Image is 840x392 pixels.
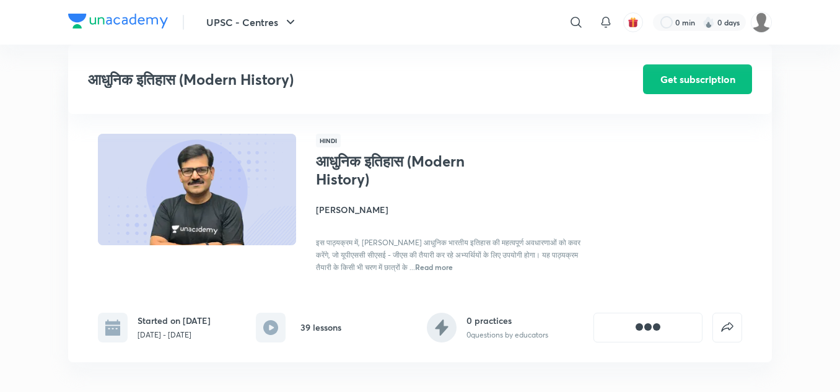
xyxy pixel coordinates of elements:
img: streak [702,16,715,28]
button: false [712,313,742,342]
span: Hindi [316,134,341,147]
h4: [PERSON_NAME] [316,203,593,216]
a: Company Logo [68,14,168,32]
p: 0 questions by educators [466,329,548,341]
h1: आधुनिक इतिहास (Modern History) [316,152,518,188]
button: Get subscription [643,64,752,94]
img: amit tripathi [751,12,772,33]
h6: Started on [DATE] [138,314,211,327]
img: avatar [628,17,639,28]
span: Read more [415,262,453,272]
h6: 0 practices [466,314,548,327]
h6: 39 lessons [300,321,341,334]
img: Thumbnail [96,133,298,246]
button: avatar [623,12,643,32]
button: [object Object] [593,313,702,342]
img: Company Logo [68,14,168,28]
button: UPSC - Centres [199,10,305,35]
p: [DATE] - [DATE] [138,329,211,341]
span: इस पाठ्यक्रम में, [PERSON_NAME] आधुनिक भारतीय इतिहास की महत्वपूर्ण अवधारणाओं को कवर करेंगे, जो यू... [316,238,580,272]
h3: आधुनिक इतिहास (Modern History) [88,71,573,89]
